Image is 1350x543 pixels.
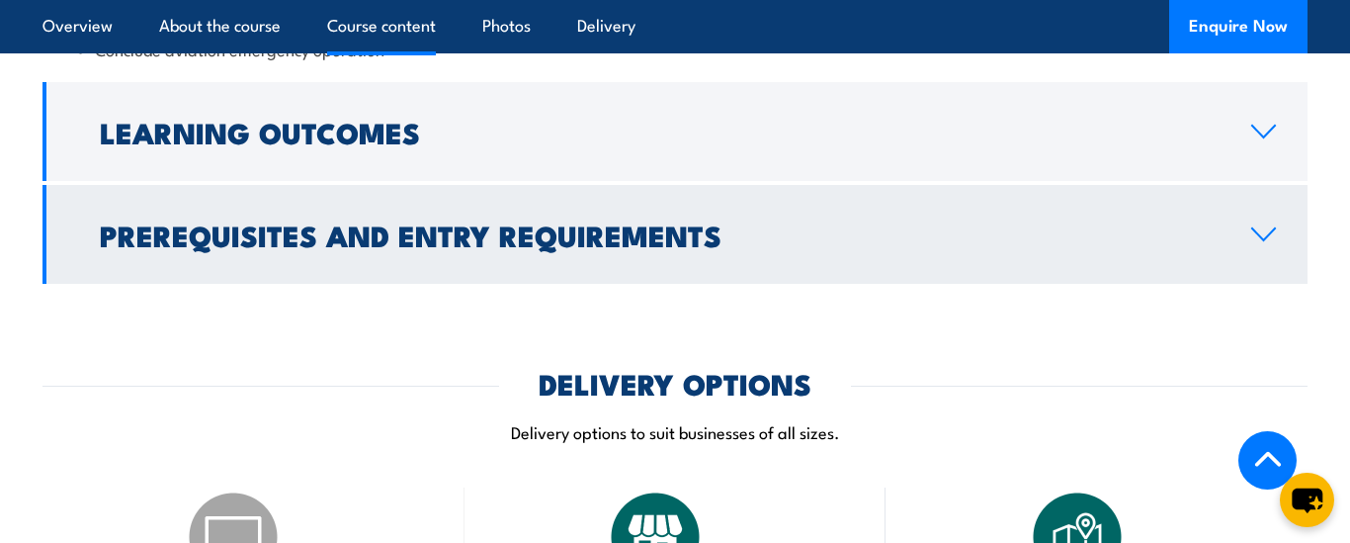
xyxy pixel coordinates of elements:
[100,222,1220,247] h2: Prerequisites and Entry Requirements
[100,119,1220,144] h2: Learning Outcomes
[42,420,1308,443] p: Delivery options to suit businesses of all sizes.
[42,82,1308,181] a: Learning Outcomes
[42,185,1308,284] a: Prerequisites and Entry Requirements
[1280,473,1334,527] button: chat-button
[539,370,811,396] h2: DELIVERY OPTIONS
